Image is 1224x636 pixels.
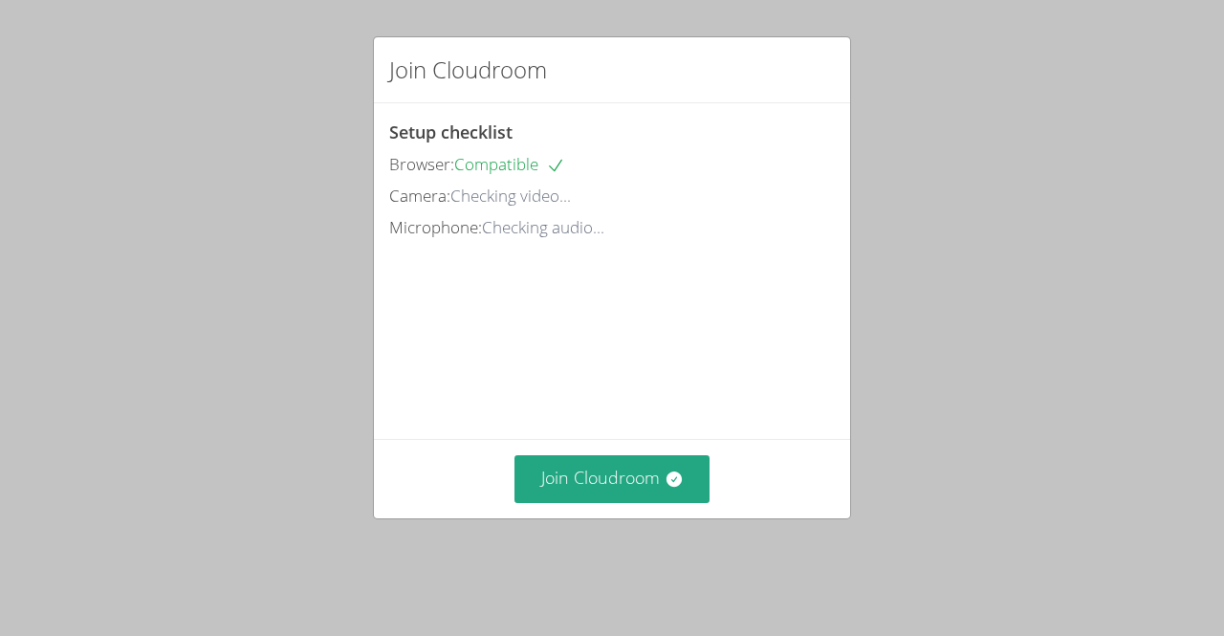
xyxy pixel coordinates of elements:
[389,216,482,238] span: Microphone:
[450,185,571,207] span: Checking video...
[389,185,450,207] span: Camera:
[514,455,710,502] button: Join Cloudroom
[454,153,565,175] span: Compatible
[482,216,604,238] span: Checking audio...
[389,153,454,175] span: Browser:
[389,53,547,87] h2: Join Cloudroom
[389,121,513,143] span: Setup checklist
